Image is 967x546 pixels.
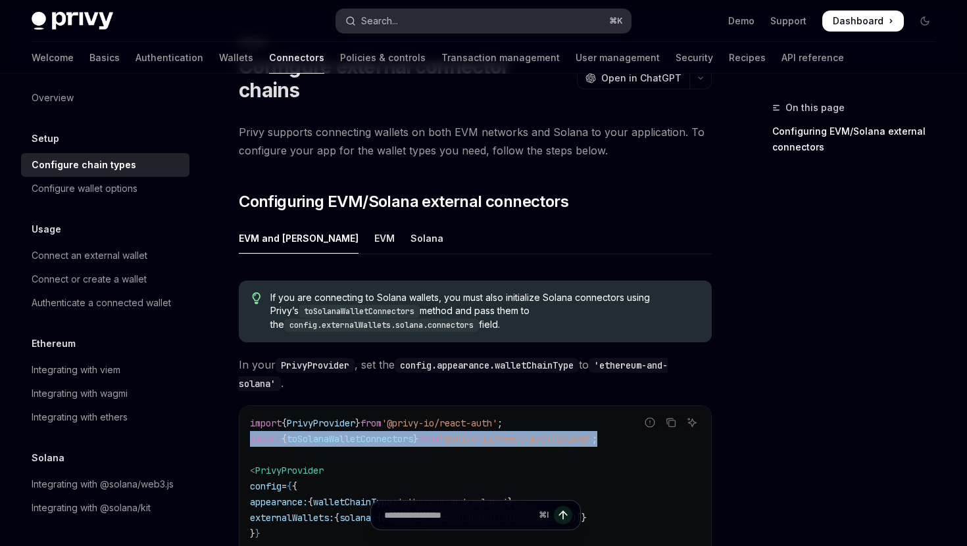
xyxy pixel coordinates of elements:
[21,291,189,315] a: Authenticate a connected wallet
[592,433,597,445] span: ;
[32,248,147,263] div: Connect an external wallet
[252,292,261,304] svg: Tip
[340,42,426,74] a: Policies & controls
[336,9,630,33] button: Open search
[21,496,189,520] a: Integrating with @solana/kit
[32,12,113,30] img: dark logo
[21,244,189,267] a: Connect an external wallet
[21,177,189,200] a: Configure wallet options
[21,267,189,291] a: Connect or create a wallet
[833,14,883,28] span: Dashboard
[822,11,904,32] a: Dashboard
[360,417,382,429] span: from
[32,409,128,425] div: Integrating with ethers
[299,305,420,318] code: toSolanaWalletConnectors
[219,42,253,74] a: Wallets
[609,16,623,26] span: ⌘ K
[292,480,297,492] span: {
[413,433,418,445] span: }
[410,223,443,254] div: Solana
[32,42,74,74] a: Welcome
[287,417,355,429] span: PrivyProvider
[313,496,397,508] span: walletChainType:
[729,42,766,74] a: Recipes
[282,480,287,492] span: =
[136,42,203,74] a: Authentication
[239,191,568,212] span: Configuring EVM/Solana external connectors
[239,355,712,392] span: In your , set the to .
[287,480,292,492] span: {
[601,72,682,85] span: Open in ChatGPT
[284,319,479,332] code: config.externalWallets.solana.connectors
[32,181,137,196] div: Configure wallet options
[287,433,413,445] span: toSolanaWalletConnectors
[361,13,398,29] div: Search...
[32,271,147,287] div: Connect or create a wallet
[439,433,592,445] span: "@privy-io/react-auth/solana"
[355,417,360,429] span: }
[32,386,128,401] div: Integrating with wagmi
[382,417,497,429] span: '@privy-io/react-auth'
[21,153,189,177] a: Configure chain types
[89,42,120,74] a: Basics
[576,42,660,74] a: User management
[255,465,324,476] span: PrivyProvider
[250,465,255,476] span: <
[395,358,579,373] code: config.appearance.walletChainType
[239,123,712,160] span: Privy supports connecting wallets on both EVM networks and Solana to your application. To configu...
[683,414,701,431] button: Ask AI
[21,358,189,382] a: Integrating with viem
[21,86,189,110] a: Overview
[441,42,560,74] a: Transaction management
[21,382,189,405] a: Integrating with wagmi
[374,223,395,254] div: EVM
[270,291,699,332] span: If you are connecting to Solana wallets, you must also initialize Solana connectors using Privy’s...
[250,433,282,445] span: import
[32,362,120,378] div: Integrating with viem
[781,42,844,74] a: API reference
[662,414,680,431] button: Copy the contents from the code block
[21,405,189,429] a: Integrating with ethers
[32,500,151,516] div: Integrating with @solana/kit
[418,433,439,445] span: from
[32,221,61,237] h5: Usage
[269,42,324,74] a: Connectors
[577,67,689,89] button: Open in ChatGPT
[32,450,64,466] h5: Solana
[32,131,59,147] h5: Setup
[21,472,189,496] a: Integrating with @solana/web3.js
[308,496,313,508] span: {
[641,414,658,431] button: Report incorrect code
[508,496,518,508] span: },
[397,496,508,508] span: 'ethereum-and-solana'
[384,501,533,530] input: Ask a question...
[282,433,287,445] span: {
[676,42,713,74] a: Security
[250,480,282,492] span: config
[728,14,755,28] a: Demo
[770,14,806,28] a: Support
[785,100,845,116] span: On this page
[250,496,308,508] span: appearance:
[32,336,76,352] h5: Ethereum
[32,157,136,173] div: Configure chain types
[239,223,359,254] div: EVM and [PERSON_NAME]
[554,506,572,524] button: Send message
[32,295,171,311] div: Authenticate a connected wallet
[32,90,74,106] div: Overview
[239,55,572,102] h1: Configure external connector chains
[32,476,174,492] div: Integrating with @solana/web3.js
[772,121,946,158] a: Configuring EVM/Solana external connectors
[276,358,355,373] code: PrivyProvider
[497,417,503,429] span: ;
[282,417,287,429] span: {
[250,417,282,429] span: import
[914,11,935,32] button: Toggle dark mode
